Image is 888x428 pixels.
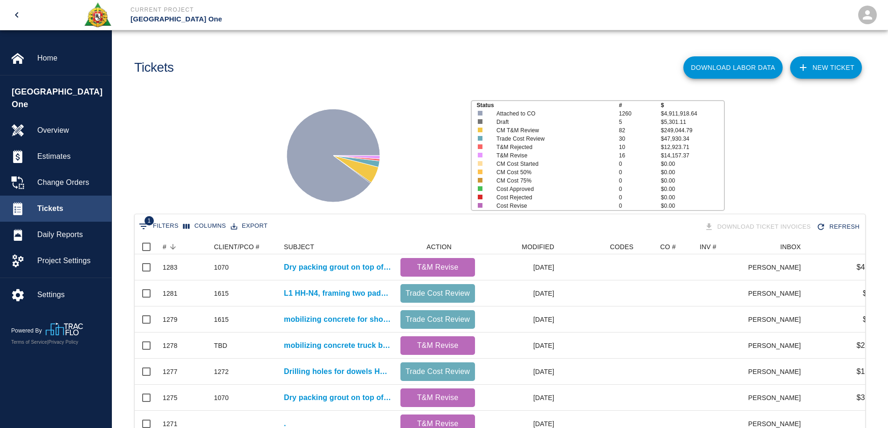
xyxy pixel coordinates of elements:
[214,289,229,298] div: 1615
[700,239,716,254] div: INV #
[47,340,48,345] span: |
[163,315,178,324] div: 1279
[214,239,260,254] div: CLIENT/PCO #
[790,56,862,79] a: NEW TICKET
[661,202,724,210] p: $0.00
[661,160,724,168] p: $0.00
[619,109,661,118] p: 1260
[496,118,606,126] p: Draft
[284,314,391,325] a: mobilizing concrete for shoveling concrete into pad for HHS4-L1 Red pump room pad modification.
[214,393,229,402] div: 1070
[619,160,661,168] p: 0
[610,239,633,254] div: CODES
[284,262,391,273] a: Dry packing grout on top of beams for Column line E4/EF E6/EF
[228,219,270,233] button: Export
[427,239,452,254] div: ACTION
[496,185,606,193] p: Cost Approved
[661,143,724,151] p: $12,923.71
[496,143,606,151] p: T&M Rejected
[131,14,495,25] p: [GEOGRAPHIC_DATA] One
[496,168,606,177] p: CM Cost 50%
[37,151,104,162] span: Estimates
[37,289,104,300] span: Settings
[37,203,104,214] span: Tickets
[496,135,606,143] p: Trade Cost Review
[163,263,178,272] div: 1283
[661,193,724,202] p: $0.00
[12,86,107,111] span: [GEOGRAPHIC_DATA] One
[749,359,805,385] div: [PERSON_NAME]
[37,53,104,64] span: Home
[619,193,661,202] p: 0
[496,177,606,185] p: CM Cost 75%
[749,239,805,254] div: INBOX
[661,126,724,135] p: $249,044.79
[660,239,675,254] div: CO #
[480,239,559,254] div: MODIFIED
[749,333,805,359] div: [PERSON_NAME]
[284,366,391,377] a: Drilling holes for dowels HHS3/L1- Area 36- SOG electrical man hole- Column line Q/18.
[404,392,471,403] p: T&M Revise
[158,239,209,254] div: #
[214,367,229,376] div: 1272
[619,202,661,210] p: 0
[661,177,724,185] p: $0.00
[480,385,559,411] div: [DATE]
[163,367,178,376] div: 1277
[166,240,179,253] button: Sort
[480,359,559,385] div: [DATE]
[619,151,661,160] p: 16
[284,288,391,299] a: L1 HH-N4, framing two pads extension.
[695,239,749,254] div: INV #
[814,219,863,235] button: Refresh
[163,289,178,298] div: 1281
[83,2,112,28] img: Roger & Sons Concrete
[661,185,724,193] p: $0.00
[702,219,815,235] div: Tickets download in groups of 15
[480,306,559,333] div: [DATE]
[522,239,554,254] div: MODIFIED
[619,135,661,143] p: 30
[683,56,783,79] button: Download Labor Data
[37,177,104,188] span: Change Orders
[145,216,154,225] span: 1
[619,168,661,177] p: 0
[496,160,606,168] p: CM Cost Started
[619,185,661,193] p: 0
[284,392,391,403] a: Dry packing grout on top of beams for Column line E18/ED
[661,135,724,143] p: $47,930.34
[619,126,661,135] p: 82
[496,193,606,202] p: Cost Rejected
[480,280,559,306] div: [DATE]
[131,6,495,14] p: Current Project
[480,254,559,280] div: [DATE]
[496,151,606,160] p: T&M Revise
[661,151,724,160] p: $14,157.37
[619,143,661,151] p: 10
[619,118,661,126] p: 5
[48,340,78,345] a: Privacy Policy
[619,101,661,109] p: #
[284,340,391,351] a: mobilizing concrete truck by HH hoist. Discharging concrete into buggies and transporting concret...
[480,333,559,359] div: [DATE]
[780,239,801,254] div: INBOX
[661,118,724,126] p: $5,301.11
[404,314,471,325] p: Trade Cost Review
[134,60,174,75] h1: Tickets
[163,239,166,254] div: #
[496,202,606,210] p: Cost Revise
[661,109,724,118] p: $4,911,918.64
[496,109,606,118] p: Attached to CO
[749,385,805,411] div: [PERSON_NAME]
[496,126,606,135] p: CM T&M Review
[214,263,229,272] div: 1070
[37,229,104,240] span: Daily Reports
[841,383,888,428] iframe: Chat Widget
[638,239,695,254] div: CO #
[661,101,724,109] p: $
[404,288,471,299] p: Trade Cost Review
[163,341,178,350] div: 1278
